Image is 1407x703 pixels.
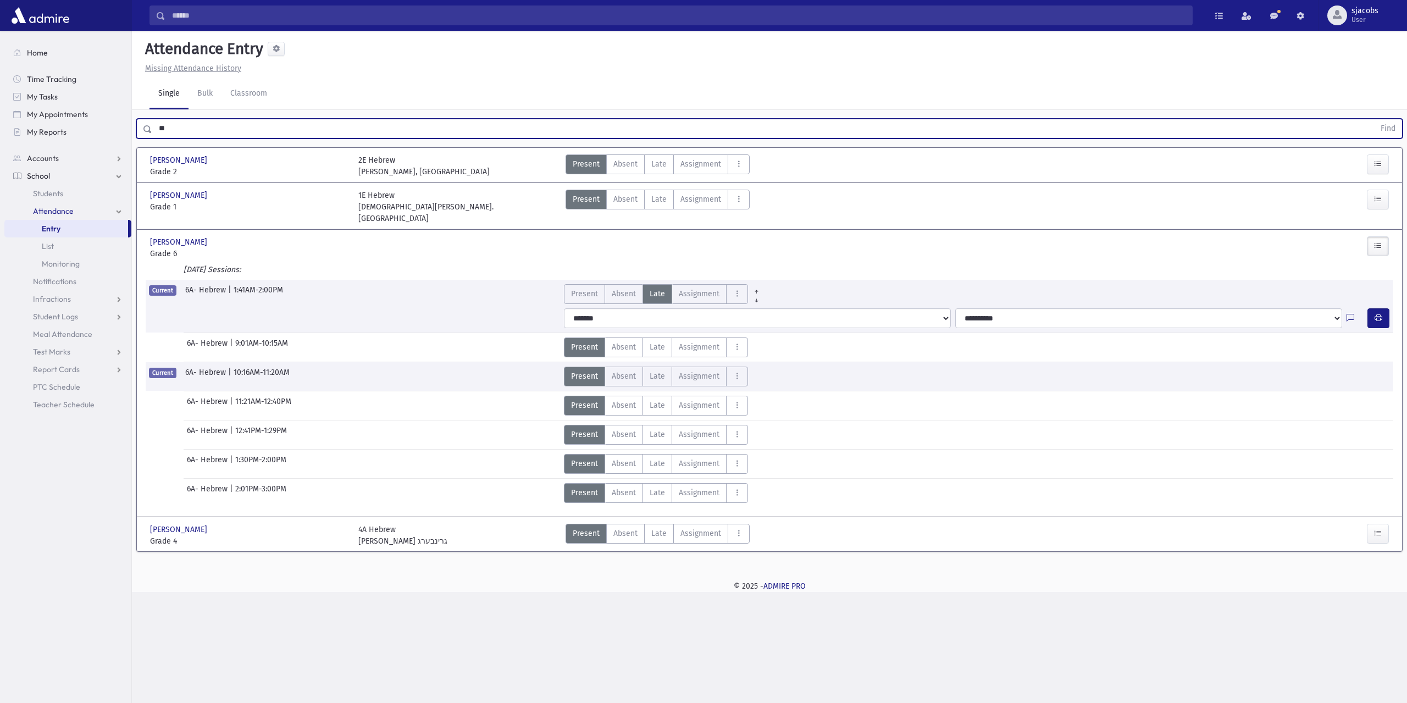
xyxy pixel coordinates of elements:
[42,259,80,269] span: Monitoring
[4,150,131,167] a: Accounts
[33,294,71,304] span: Infractions
[613,528,638,539] span: Absent
[27,74,76,84] span: Time Tracking
[650,458,665,469] span: Late
[33,206,74,216] span: Attendance
[679,370,719,382] span: Assignment
[571,487,598,499] span: Present
[27,48,48,58] span: Home
[189,79,221,109] a: Bulk
[4,185,131,202] a: Students
[33,329,92,339] span: Meal Attendance
[4,202,131,220] a: Attendance
[650,487,665,499] span: Late
[564,483,748,503] div: AttTypes
[230,396,235,416] span: |
[150,201,347,213] span: Grade 1
[27,109,88,119] span: My Appointments
[149,368,176,378] span: Current
[9,4,72,26] img: AdmirePro
[187,483,230,503] span: 6A- Hebrew
[679,458,719,469] span: Assignment
[1374,119,1402,138] button: Find
[187,337,230,357] span: 6A- Hebrew
[571,400,598,411] span: Present
[185,284,228,304] span: 6A- Hebrew
[27,92,58,102] span: My Tasks
[149,580,1389,592] div: © 2025 -
[150,248,347,259] span: Grade 6
[4,396,131,413] a: Teacher Schedule
[573,528,600,539] span: Present
[763,582,806,591] a: ADMIRE PRO
[145,64,241,73] u: Missing Attendance History
[4,237,131,255] a: List
[149,285,176,296] span: Current
[141,64,241,73] a: Missing Attendance History
[27,127,67,137] span: My Reports
[141,40,263,58] h5: Attendance Entry
[566,524,750,547] div: AttTypes
[4,70,131,88] a: Time Tracking
[187,454,230,474] span: 6A- Hebrew
[185,367,228,386] span: 6A- Hebrew
[187,396,230,416] span: 6A- Hebrew
[4,220,128,237] a: Entry
[612,341,636,353] span: Absent
[150,236,209,248] span: [PERSON_NAME]
[612,429,636,440] span: Absent
[33,189,63,198] span: Students
[184,265,241,274] i: [DATE] Sessions:
[680,158,721,170] span: Assignment
[33,382,80,392] span: PTC Schedule
[1351,15,1378,24] span: User
[33,347,70,357] span: Test Marks
[4,88,131,106] a: My Tasks
[230,425,235,445] span: |
[234,367,290,386] span: 10:16AM-11:20AM
[680,193,721,205] span: Assignment
[150,190,209,201] span: [PERSON_NAME]
[679,341,719,353] span: Assignment
[150,154,209,166] span: [PERSON_NAME]
[748,293,765,302] a: All Later
[4,325,131,343] a: Meal Attendance
[679,288,719,300] span: Assignment
[27,153,59,163] span: Accounts
[235,483,286,503] span: 2:01PM-3:00PM
[680,528,721,539] span: Assignment
[4,361,131,378] a: Report Cards
[4,123,131,141] a: My Reports
[4,106,131,123] a: My Appointments
[571,341,598,353] span: Present
[33,312,78,322] span: Student Logs
[571,458,598,469] span: Present
[651,528,667,539] span: Late
[4,255,131,273] a: Monitoring
[27,171,50,181] span: School
[4,44,131,62] a: Home
[235,337,288,357] span: 9:01AM-10:15AM
[187,425,230,445] span: 6A- Hebrew
[234,284,283,304] span: 1:41AM-2:00PM
[613,158,638,170] span: Absent
[612,400,636,411] span: Absent
[4,273,131,290] a: Notifications
[165,5,1192,25] input: Search
[221,79,276,109] a: Classroom
[612,370,636,382] span: Absent
[679,487,719,499] span: Assignment
[651,193,667,205] span: Late
[33,364,80,374] span: Report Cards
[358,154,490,178] div: 2E Hebrew [PERSON_NAME], [GEOGRAPHIC_DATA]
[228,284,234,304] span: |
[235,396,291,416] span: 11:21AM-12:40PM
[564,367,748,386] div: AttTypes
[748,284,765,293] a: All Prior
[651,158,667,170] span: Late
[358,190,556,224] div: 1E Hebrew [DEMOGRAPHIC_DATA][PERSON_NAME]. [GEOGRAPHIC_DATA]
[679,429,719,440] span: Assignment
[571,370,598,382] span: Present
[564,396,748,416] div: AttTypes
[650,288,665,300] span: Late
